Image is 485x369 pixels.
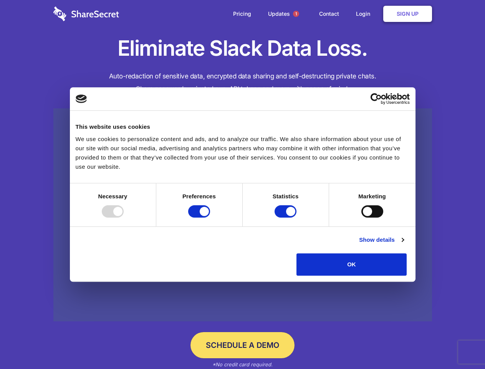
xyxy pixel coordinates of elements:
a: Sign Up [383,6,432,22]
h4: Auto-redaction of sensitive data, encrypted data sharing and self-destructing private chats. Shar... [53,70,432,95]
strong: Statistics [273,193,299,199]
button: OK [296,253,407,276]
a: Pricing [225,2,259,26]
a: Contact [311,2,347,26]
img: logo [76,95,87,103]
h1: Eliminate Slack Data Loss. [53,35,432,62]
em: *No credit card required. [212,361,273,367]
img: logo-wordmark-white-trans-d4663122ce5f474addd5e946df7df03e33cb6a1c49d2221995e7729f52c070b2.svg [53,7,119,21]
span: 1 [293,11,299,17]
a: Usercentrics Cookiebot - opens in a new window [343,93,410,105]
strong: Necessary [98,193,127,199]
a: Show details [359,235,404,244]
strong: Preferences [182,193,216,199]
a: Login [348,2,382,26]
div: This website uses cookies [76,122,410,131]
a: Schedule a Demo [190,332,295,358]
a: Wistia video thumbnail [53,108,432,322]
strong: Marketing [358,193,386,199]
div: We use cookies to personalize content and ads, and to analyze our traffic. We also share informat... [76,135,410,171]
